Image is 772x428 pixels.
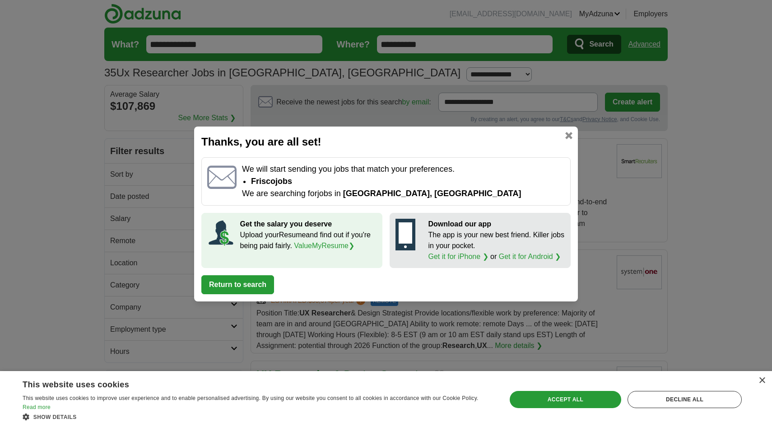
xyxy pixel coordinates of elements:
span: [GEOGRAPHIC_DATA], [GEOGRAPHIC_DATA] [343,189,521,198]
span: This website uses cookies to improve user experience and to enable personalised advertising. By u... [23,395,479,401]
p: We are searching for jobs in [242,188,565,200]
span: Show details [33,414,77,420]
div: Decline all [628,391,742,408]
a: ValueMyResume❯ [294,242,354,249]
button: Return to search [201,275,274,294]
div: Close [758,377,765,384]
a: Read more, opens a new window [23,404,51,410]
p: The app is your new best friend. Killer jobs in your pocket. or [428,230,565,262]
div: This website uses cookies [23,376,470,390]
div: Accept all [510,391,621,408]
div: Show details [23,412,492,421]
a: Get it for iPhone ❯ [428,253,488,260]
h2: Thanks, you are all set! [201,134,571,150]
p: Get the salary you deserve [240,219,377,230]
li: Frisco jobs [251,175,565,188]
p: Download our app [428,219,565,230]
p: Upload your Resume and find out if you're being paid fairly. [240,230,377,251]
a: Get it for Android ❯ [499,253,561,260]
p: We will start sending you jobs that match your preferences. [242,163,565,175]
